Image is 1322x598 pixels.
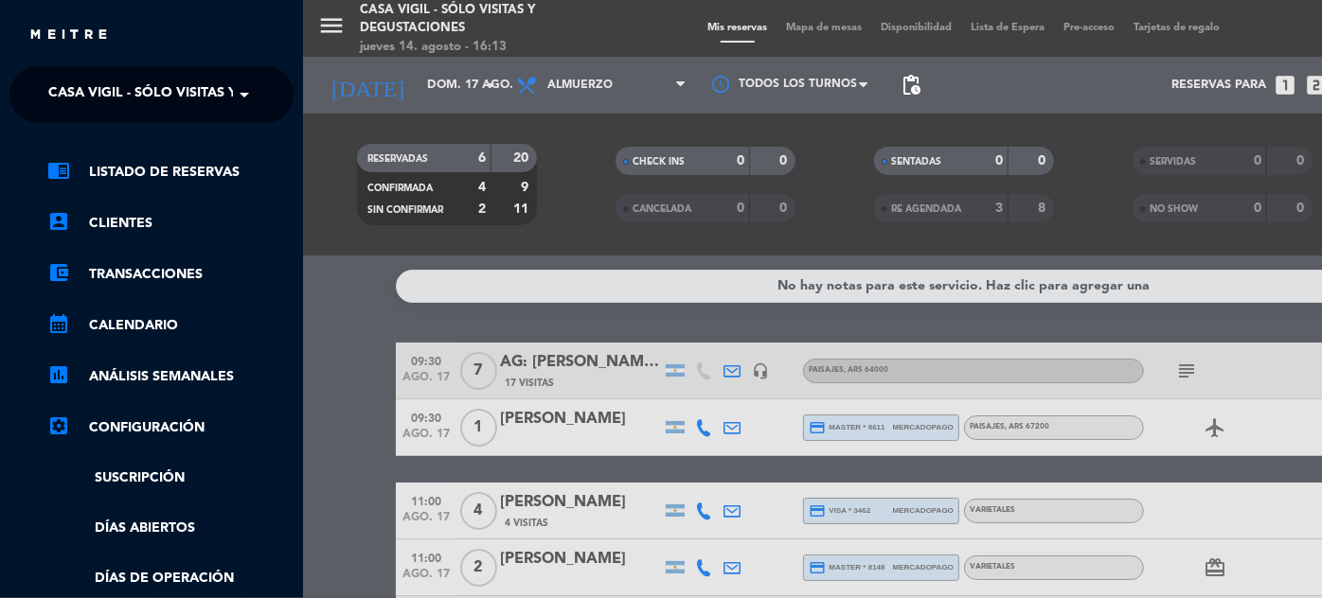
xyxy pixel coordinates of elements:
a: Configuración [47,416,294,439]
a: Días de Operación [47,568,294,589]
span: pending_actions [900,74,922,97]
span: Casa Vigil - SÓLO Visitas y Degustaciones [48,75,354,114]
a: Suscripción [47,467,294,489]
img: MEITRE [28,28,109,43]
a: assessmentANÁLISIS SEMANALES [47,365,294,388]
i: assessment [47,363,70,386]
a: calendar_monthCalendario [47,314,294,337]
i: account_box [47,210,70,233]
i: settings_applications [47,414,70,437]
i: chrome_reader_mode [47,159,70,182]
a: account_balance_walletTransacciones [47,263,294,286]
a: account_boxClientes [47,212,294,235]
a: chrome_reader_modeListado de Reservas [47,161,294,184]
i: account_balance_wallet [47,261,70,284]
a: Días abiertos [47,518,294,539]
i: calendar_month [47,312,70,335]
